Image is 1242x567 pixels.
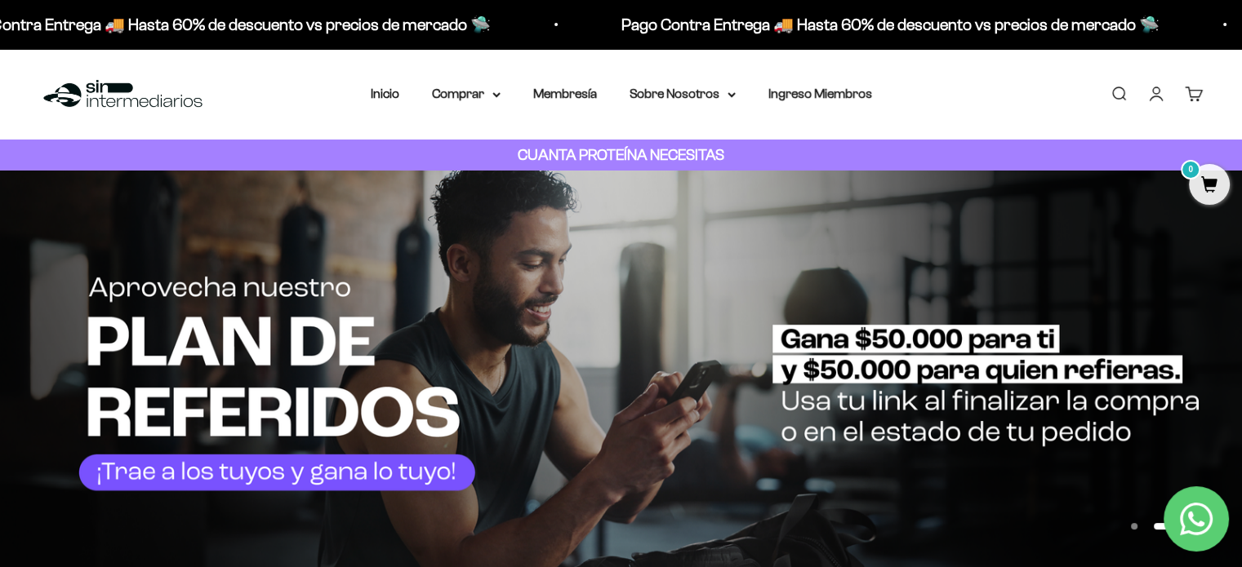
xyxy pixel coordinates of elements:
summary: Sobre Nosotros [630,83,736,104]
a: 0 [1189,177,1230,195]
summary: Comprar [432,83,501,104]
a: Inicio [371,86,399,100]
strong: CUANTA PROTEÍNA NECESITAS [518,146,724,163]
a: Membresía [533,86,597,100]
mark: 0 [1181,160,1200,179]
p: Pago Contra Entrega 🚚 Hasta 60% de descuento vs precios de mercado 🛸 [618,11,1156,38]
a: Ingreso Miembros [768,86,872,100]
